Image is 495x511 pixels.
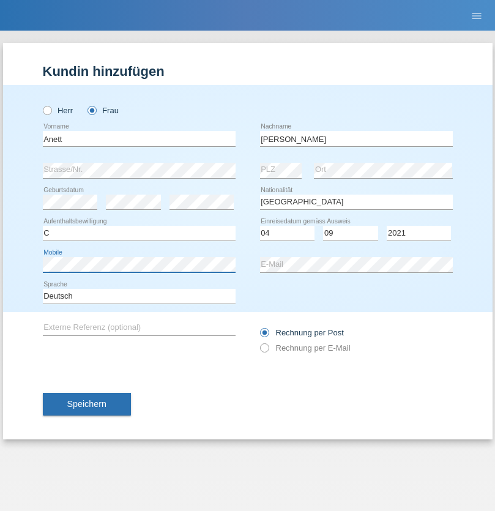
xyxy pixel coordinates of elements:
label: Rechnung per Post [260,328,344,337]
input: Rechnung per Post [260,328,268,343]
a: menu [464,12,489,19]
label: Frau [87,106,119,115]
input: Rechnung per E-Mail [260,343,268,359]
h1: Kundin hinzufügen [43,64,453,79]
label: Herr [43,106,73,115]
span: Speichern [67,399,106,409]
button: Speichern [43,393,131,416]
i: menu [471,10,483,22]
label: Rechnung per E-Mail [260,343,351,352]
input: Frau [87,106,95,114]
input: Herr [43,106,51,114]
